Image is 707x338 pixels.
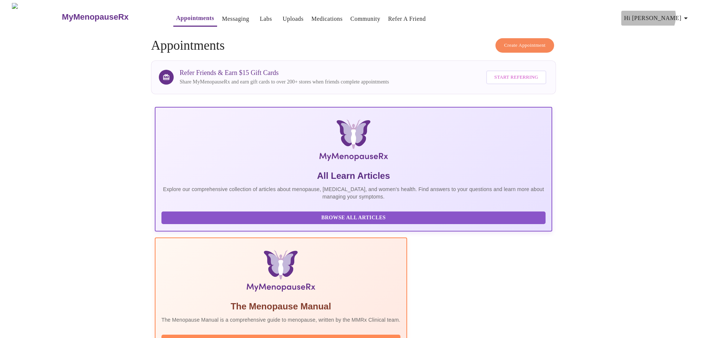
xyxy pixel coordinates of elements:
button: Start Referring [486,70,546,84]
p: The Menopause Manual is a comprehensive guide to menopause, written by the MMRx Clinical team. [161,316,400,324]
span: Hi [PERSON_NAME] [624,13,690,23]
button: Appointments [173,11,217,27]
span: Create Appointment [504,41,546,50]
a: Refer a Friend [388,14,426,24]
button: Labs [254,12,278,26]
h5: All Learn Articles [161,170,546,182]
button: Browse All Articles [161,211,546,224]
button: Hi [PERSON_NAME] [621,11,693,26]
a: Browse All Articles [161,214,547,220]
img: MyMenopauseRx Logo [12,3,61,31]
h3: MyMenopauseRx [62,12,129,22]
img: Menopause Manual [199,250,362,295]
h4: Appointments [151,38,556,53]
button: Community [347,12,383,26]
span: Browse All Articles [169,213,538,223]
p: Share MyMenopauseRx and earn gift cards to over 200+ stores when friends complete appointments [180,78,389,86]
button: Medications [308,12,346,26]
a: Community [350,14,380,24]
img: MyMenopauseRx Logo [221,119,486,164]
button: Uploads [279,12,307,26]
h3: Refer Friends & Earn $15 Gift Cards [180,69,389,77]
a: Labs [260,14,272,24]
p: Explore our comprehensive collection of articles about menopause, [MEDICAL_DATA], and women's hea... [161,186,546,200]
a: Appointments [176,13,214,23]
a: Messaging [222,14,249,24]
a: Uploads [282,14,304,24]
a: MyMenopauseRx [61,4,158,30]
button: Refer a Friend [385,12,429,26]
a: Start Referring [484,67,548,88]
a: Medications [311,14,343,24]
span: Start Referring [494,73,538,82]
h5: The Menopause Manual [161,301,400,312]
button: Create Appointment [495,38,554,53]
button: Messaging [219,12,252,26]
